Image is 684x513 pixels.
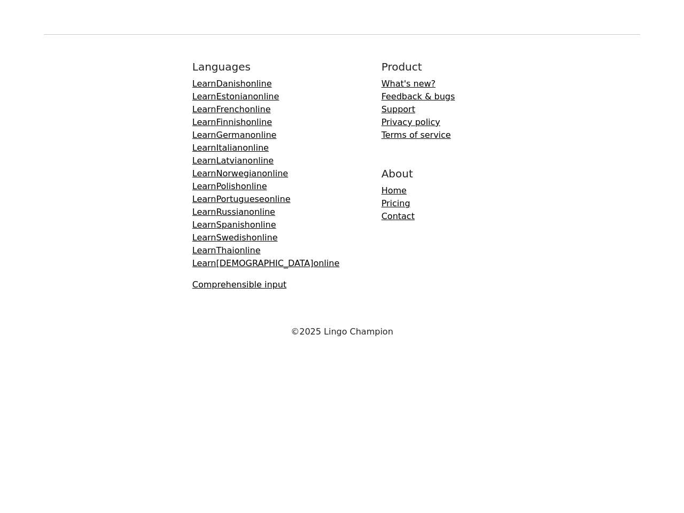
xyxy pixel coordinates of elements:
a: LearnPortugueseonline [192,194,291,204]
a: LearnPolishonline [192,181,267,191]
a: Pricing [382,198,410,208]
h5: Product [382,60,455,73]
a: LearnLatvianonline [192,156,274,166]
a: LearnThaionline [192,245,261,255]
a: What's new? [382,79,436,89]
h5: About [382,167,455,180]
a: LearnRussianonline [192,207,275,217]
a: Feedback & bugs [382,91,455,102]
h5: Languages [192,60,339,73]
a: LearnSwedishonline [192,232,278,243]
a: LearnFrenchonline [192,104,271,114]
a: LearnEstonianonline [192,91,279,102]
a: Terms of service [382,130,451,140]
a: LearnDanishonline [192,79,272,89]
div: © 2025 Lingo Champion [37,325,647,338]
a: Contact [382,211,415,221]
a: Comprehensible input [192,279,286,290]
a: Support [382,104,415,114]
a: LearnItalianonline [192,143,269,153]
a: LearnSpanishonline [192,220,276,230]
a: LearnFinnishonline [192,117,272,127]
a: Learn[DEMOGRAPHIC_DATA]online [192,258,339,268]
a: Home [382,185,407,196]
a: Privacy policy [382,117,440,127]
a: LearnNorwegianonline [192,168,288,178]
a: LearnGermanonline [192,130,277,140]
